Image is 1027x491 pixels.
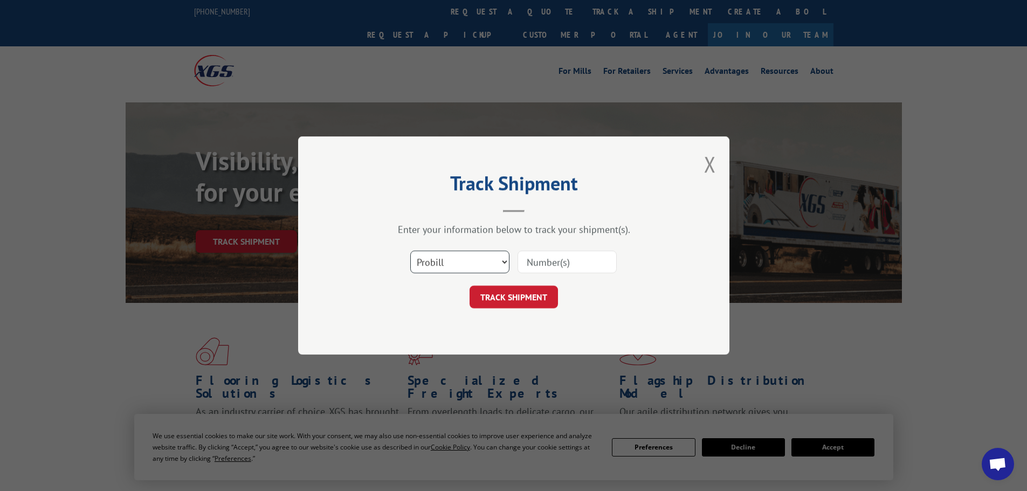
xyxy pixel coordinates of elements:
[470,286,558,308] button: TRACK SHIPMENT
[982,448,1014,480] div: Open chat
[352,223,676,236] div: Enter your information below to track your shipment(s).
[518,251,617,273] input: Number(s)
[352,176,676,196] h2: Track Shipment
[704,150,716,178] button: Close modal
